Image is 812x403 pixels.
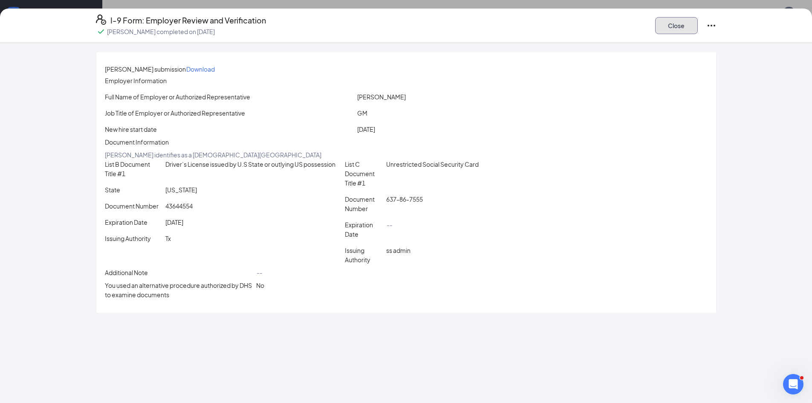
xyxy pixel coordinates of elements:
span: ss admin [386,246,410,254]
p: Issuing Authority [105,234,162,243]
button: Download [186,62,215,76]
span: Driver’s License issued by U.S State or outlying US possession [165,160,335,168]
span: Unrestricted Social Security Card [386,160,479,168]
p: Document Number [105,201,162,211]
p: Expiration Date [105,217,162,227]
span: -- [256,269,262,276]
span: [US_STATE] [165,186,197,194]
svg: Ellipses [706,20,717,31]
span: [PERSON_NAME] submission [105,65,186,73]
span: Employer Information [105,76,167,85]
p: Issuing Authority [345,246,383,264]
p: List C Document Title #1 [345,159,383,188]
p: [PERSON_NAME] completed on [DATE] [107,27,215,36]
span: 637-86-7555 [386,195,423,203]
span: [PERSON_NAME] [357,93,406,101]
svg: FormI9EVerifyIcon [96,14,106,25]
span: [PERSON_NAME] identifies as a [DEMOGRAPHIC_DATA][GEOGRAPHIC_DATA] [105,151,321,159]
span: Tx [165,235,171,242]
p: Full Name of Employer or Authorized Representative [105,92,354,101]
p: Job Title of Employer or Authorized Representative [105,108,354,118]
span: -- [386,221,392,229]
iframe: Intercom live chat [783,374,803,394]
svg: Checkmark [96,26,106,37]
span: [DATE] [357,125,375,133]
span: No [256,281,264,289]
p: You used an alternative procedure authorized by DHS to examine documents [105,281,253,299]
span: 43644554 [165,202,193,210]
p: Additional Note [105,268,253,277]
p: State [105,185,162,194]
p: Download [186,65,215,73]
p: List B Document Title #1 [105,159,162,178]
p: Document Number [345,194,383,213]
span: Document Information [105,137,169,147]
button: Close [655,17,698,34]
span: GM [357,109,367,117]
p: Expiration Date [345,220,383,239]
span: [DATE] [165,218,183,226]
p: New hire start date [105,125,354,134]
h4: I-9 Form: Employer Review and Verification [110,14,266,26]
